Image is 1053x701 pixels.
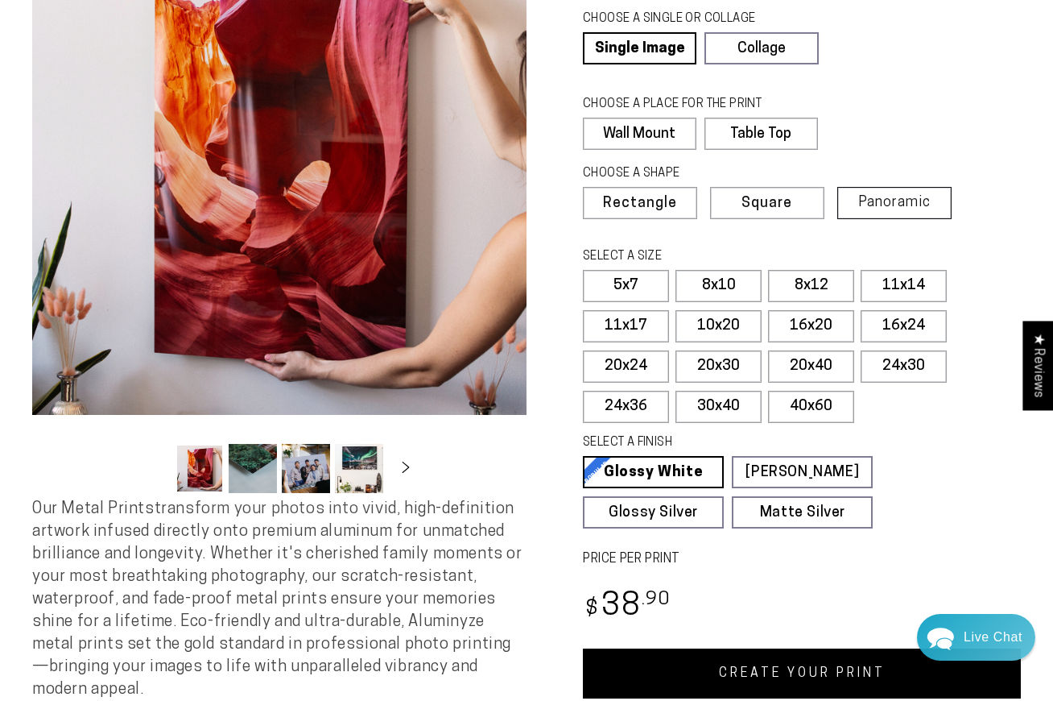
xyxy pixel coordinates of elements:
[583,496,724,529] a: Glossy Silver
[32,501,522,698] span: Our Metal Prints transform your photos into vivid, high-definition artwork infused directly onto ...
[861,270,947,302] label: 11x14
[675,310,762,342] label: 10x20
[861,350,947,383] label: 24x30
[768,310,854,342] label: 16x20
[917,614,1035,661] div: Chat widget toggle
[175,444,224,493] button: Load image 1 in gallery view
[583,350,669,383] label: 20x24
[583,165,804,183] legend: CHOOSE A SHAPE
[585,599,599,620] span: $
[1022,321,1053,410] div: Click to open Judge.me floating reviews tab
[675,391,762,423] label: 30x40
[583,96,803,114] legend: CHOOSE A PLACE FOR THE PRINT
[583,248,840,266] legend: SELECT A SIZE
[732,456,873,488] a: [PERSON_NAME]
[583,310,669,342] label: 11x17
[858,195,931,210] span: Panoramic
[861,310,947,342] label: 16x24
[732,496,873,529] a: Matte Silver
[583,649,1021,699] a: CREATE YOUR PRINT
[603,197,677,211] span: Rectangle
[388,451,423,487] button: Slide right
[583,391,669,423] label: 24x36
[675,270,762,302] label: 8x10
[768,391,854,423] label: 40x60
[741,197,792,211] span: Square
[583,591,671,623] bdi: 38
[583,550,1021,569] label: PRICE PER PRINT
[229,444,277,493] button: Load image 2 in gallery view
[583,118,696,150] label: Wall Mount
[135,451,171,487] button: Slide left
[583,10,803,28] legend: CHOOSE A SINGLE OR COLLAGE
[675,350,762,383] label: 20x30
[583,32,696,64] a: Single Image
[964,614,1022,661] div: Contact Us Directly
[583,456,724,488] a: Glossy White
[282,444,330,493] button: Load image 3 in gallery view
[768,270,854,302] label: 8x12
[704,32,818,64] a: Collage
[335,444,383,493] button: Load image 4 in gallery view
[642,591,671,609] sup: .90
[583,270,669,302] label: 5x7
[704,118,818,150] label: Table Top
[768,350,854,383] label: 20x40
[583,434,840,452] legend: SELECT A FINISH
